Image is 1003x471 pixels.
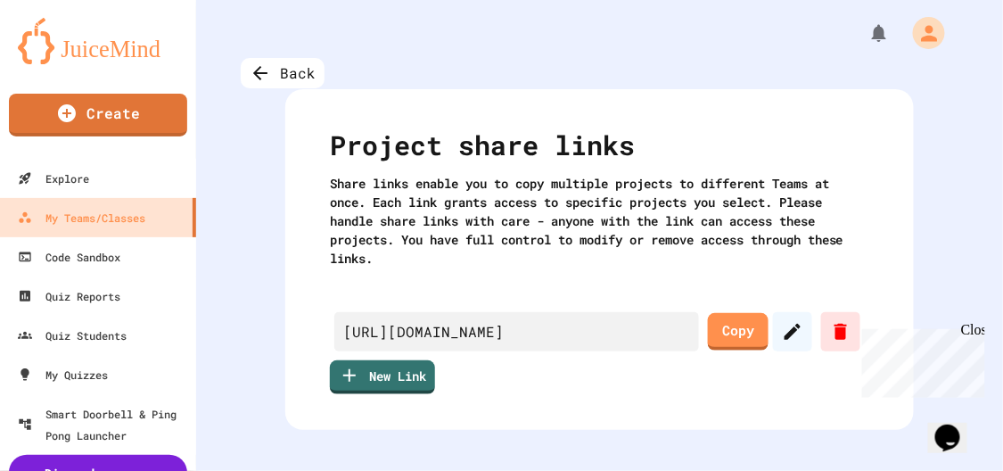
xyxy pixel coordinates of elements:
[18,18,178,64] img: logo-orange.svg
[18,285,120,307] div: Quiz Reports
[855,322,985,398] iframe: chat widget
[18,246,120,268] div: Code Sandbox
[241,58,325,88] div: Back
[894,12,950,54] div: My Account
[708,313,769,351] a: Copy
[18,364,108,385] div: My Quizzes
[18,207,145,228] div: My Teams/Classes
[928,400,985,453] iframe: chat widget
[18,325,127,346] div: Quiz Students
[334,312,699,351] div: [URL][DOMAIN_NAME]
[835,18,894,48] div: My Notifications
[9,94,187,136] a: Create
[330,125,869,174] div: Project share links
[330,174,869,268] div: Share links enable you to copy multiple projects to different Teams at once. Each link grants acc...
[330,360,435,394] a: New Link
[18,168,89,189] div: Explore
[7,7,123,113] div: Chat with us now!Close
[18,403,189,446] div: Smart Doorbell & Ping Pong Launcher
